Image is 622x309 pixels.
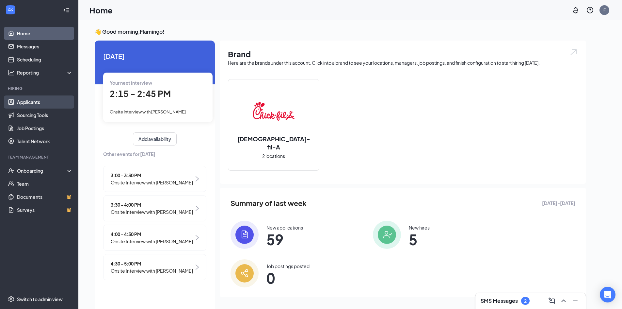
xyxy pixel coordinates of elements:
svg: Analysis [8,69,14,76]
a: Talent Network [17,135,73,148]
div: Open Intercom Messenger [600,287,615,302]
div: Reporting [17,69,73,76]
div: Here are the brands under this account. Click into a brand to see your locations, managers, job p... [228,60,578,66]
a: SurveysCrown [17,203,73,216]
h3: SMS Messages [481,297,518,304]
svg: Collapse [63,7,70,13]
span: 59 [266,233,303,245]
button: Add availability [133,132,177,146]
a: Applicants [17,95,73,109]
div: New hires [409,224,430,231]
a: DocumentsCrown [17,190,73,203]
span: Onsite Interview with [PERSON_NAME] [111,238,193,245]
span: Onsite Interview with [PERSON_NAME] [110,109,186,114]
div: Hiring [8,86,72,91]
svg: Notifications [572,6,580,14]
h2: [DEMOGRAPHIC_DATA]-fil-A [228,135,319,151]
img: Chick-fil-A [253,90,295,132]
a: Scheduling [17,53,73,66]
span: Onsite Interview with [PERSON_NAME] [111,208,193,215]
span: 4:30 - 5:00 PM [111,260,193,267]
div: Team Management [8,154,72,160]
div: Onboarding [17,167,67,174]
div: New applications [266,224,303,231]
span: Your next interview [110,80,152,86]
a: Team [17,177,73,190]
button: ChevronUp [558,296,569,306]
h1: Home [89,5,113,16]
span: 2:15 - 2:45 PM [110,88,171,99]
img: open.6027fd2a22e1237b5b06.svg [569,48,578,56]
div: F [603,7,606,13]
span: Onsite Interview with [PERSON_NAME] [111,267,193,274]
span: Other events for [DATE] [103,150,206,158]
svg: ChevronUp [560,297,567,305]
div: Job postings posted [266,263,310,269]
div: Switch to admin view [17,296,63,302]
span: 4:00 - 4:30 PM [111,231,193,238]
h1: Brand [228,48,578,60]
span: Onsite Interview with [PERSON_NAME] [111,179,193,186]
button: Minimize [570,296,581,306]
svg: Minimize [571,297,579,305]
svg: WorkstreamLogo [7,7,14,13]
a: Sourcing Tools [17,109,73,122]
img: icon [231,221,259,249]
span: Summary of last week [231,197,307,209]
span: 3:00 - 3:30 PM [111,172,193,179]
span: 2 locations [262,152,285,160]
a: Messages [17,40,73,53]
span: 3:30 - 4:00 PM [111,201,193,208]
div: 2 [524,298,527,304]
svg: UserCheck [8,167,14,174]
span: [DATE] [103,51,206,61]
img: icon [231,259,259,287]
a: Home [17,27,73,40]
h3: 👋 Good morning, Flamingo ! [95,28,586,35]
span: 0 [266,272,310,284]
span: [DATE] - [DATE] [542,199,575,207]
svg: ComposeMessage [548,297,556,305]
button: ComposeMessage [547,296,557,306]
span: 5 [409,233,430,245]
svg: Settings [8,296,14,302]
img: icon [373,221,401,249]
a: Job Postings [17,122,73,135]
svg: QuestionInfo [586,6,594,14]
